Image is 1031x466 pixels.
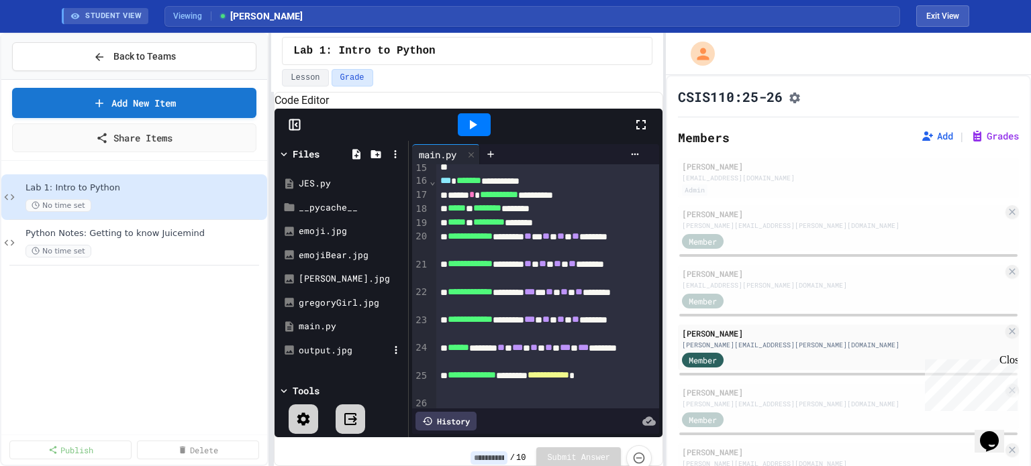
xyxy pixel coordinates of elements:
div: 26 [412,397,429,410]
div: 25 [412,369,429,398]
div: 19 [412,217,429,231]
span: / [510,453,515,463]
div: JES.py [299,177,403,190]
a: Delete [137,441,259,459]
div: 16 [412,174,429,188]
span: Lab 1: Intro to Python [26,182,264,194]
div: Tools [293,384,320,398]
h2: Members [678,128,730,147]
span: Lab 1: Intro to Python [293,43,435,59]
h6: Code Editor [275,93,662,109]
div: 18 [412,202,429,217]
div: emojiBear.jpg [299,249,403,262]
span: Back to Teams [113,50,176,64]
a: Add New Item [12,88,256,118]
button: Back to Teams [12,42,256,71]
div: [PERSON_NAME][EMAIL_ADDRESS][PERSON_NAME][DOMAIN_NAME] [682,399,1003,409]
div: main.py [412,144,480,164]
div: [PERSON_NAME] [682,268,1003,280]
div: [PERSON_NAME] [682,446,1003,458]
div: [PERSON_NAME] [682,208,1003,220]
div: __pycache__ [299,201,403,215]
div: [EMAIL_ADDRESS][PERSON_NAME][DOMAIN_NAME] [682,280,1003,290]
div: main.py [412,148,463,162]
span: | [959,128,965,144]
div: Admin [682,184,707,196]
div: [EMAIL_ADDRESS][DOMAIN_NAME] [682,173,1015,183]
div: Chat with us now!Close [5,5,93,85]
span: STUDENT VIEW [85,11,142,22]
div: [PERSON_NAME] [682,327,1003,339]
div: main.py [299,320,403,333]
span: Fold line [429,176,436,186]
div: 17 [412,188,429,202]
span: 10 [516,453,526,463]
div: My Account [677,38,718,69]
span: Member [689,235,717,247]
div: [PERSON_NAME] [682,160,1015,172]
div: [PERSON_NAME].jpg [299,272,403,286]
div: 23 [412,314,429,342]
div: 20 [412,230,429,258]
span: Member [689,354,717,366]
button: Add [921,129,953,143]
span: Member [689,295,717,307]
span: No time set [26,199,91,212]
a: Share Items [12,123,256,152]
button: Grades [971,129,1019,143]
div: emoji.jpg [299,225,403,238]
span: Viewing [173,10,211,22]
div: 15 [412,162,429,175]
span: Member [689,414,717,426]
span: Python Notes: Getting to know Juicemind [26,228,264,239]
button: Exit student view [916,5,969,27]
button: Grade [332,69,373,86]
div: 21 [412,258,429,286]
div: 24 [412,341,429,369]
h1: CSIS110:25-26 [678,87,783,106]
iframe: chat widget [920,354,1018,411]
a: Publish [9,441,132,459]
span: [PERSON_NAME] [218,9,303,23]
div: [PERSON_NAME][EMAIL_ADDRESS][PERSON_NAME][DOMAIN_NAME] [682,221,1003,231]
div: Files [293,147,320,161]
div: [PERSON_NAME][EMAIL_ADDRESS][PERSON_NAME][DOMAIN_NAME] [682,340,1003,350]
div: [PERSON_NAME] [682,386,1003,398]
button: Lesson [282,69,328,86]
span: Submit Answer [547,453,610,463]
div: 22 [412,286,429,314]
span: No time set [26,245,91,257]
div: output.jpg [299,344,389,357]
div: gregoryGirl.jpg [299,296,403,310]
div: History [415,412,477,430]
iframe: chat widget [975,412,1018,453]
button: Assignment Settings [788,89,801,105]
